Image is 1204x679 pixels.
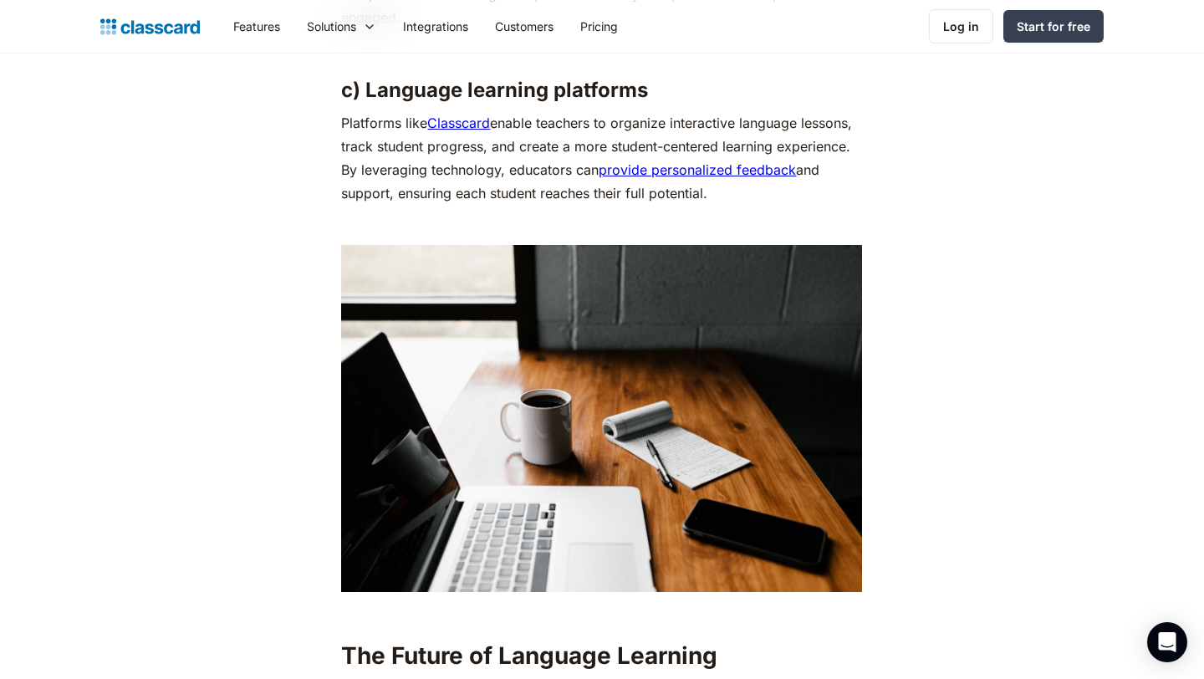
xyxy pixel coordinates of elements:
[482,8,567,45] a: Customers
[390,8,482,45] a: Integrations
[599,161,796,178] a: provide personalized feedback
[1017,18,1090,35] div: Start for free
[341,78,862,103] h3: c) Language learning platforms
[341,600,862,624] p: ‍
[100,15,200,38] a: home
[341,641,862,671] h2: The Future of Language Learning
[307,18,356,35] div: Solutions
[943,18,979,35] div: Log in
[293,8,390,45] div: Solutions
[567,8,631,45] a: Pricing
[220,8,293,45] a: Features
[929,9,993,43] a: Log in
[1147,622,1187,662] div: Open Intercom Messenger
[341,245,862,592] img: A laptop, a phone, notebook and coffee on a table
[1003,10,1104,43] a: Start for free
[341,111,862,205] p: Platforms like enable teachers to organize interactive language lessons, track student progress, ...
[341,213,862,237] p: ‍
[427,115,490,131] a: Classcard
